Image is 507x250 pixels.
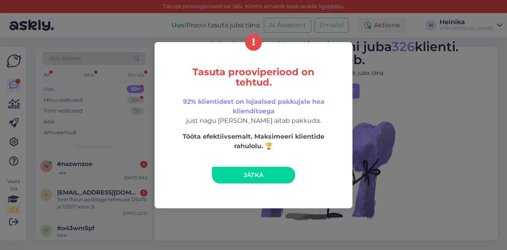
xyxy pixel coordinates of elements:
[172,132,335,151] p: Tööta efektiivsemalt. Maksimeeri klientide rahulolu. 🏆
[244,171,264,179] span: Jätka
[172,97,335,126] p: just nagu [PERSON_NAME] aitab pakkuda.
[172,67,335,88] h5: Tasuta prooviperiood on tehtud.
[183,98,324,115] span: 92% klientidest on lojaalsed pakkujale hea klienditoega
[212,167,295,183] a: Jätka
